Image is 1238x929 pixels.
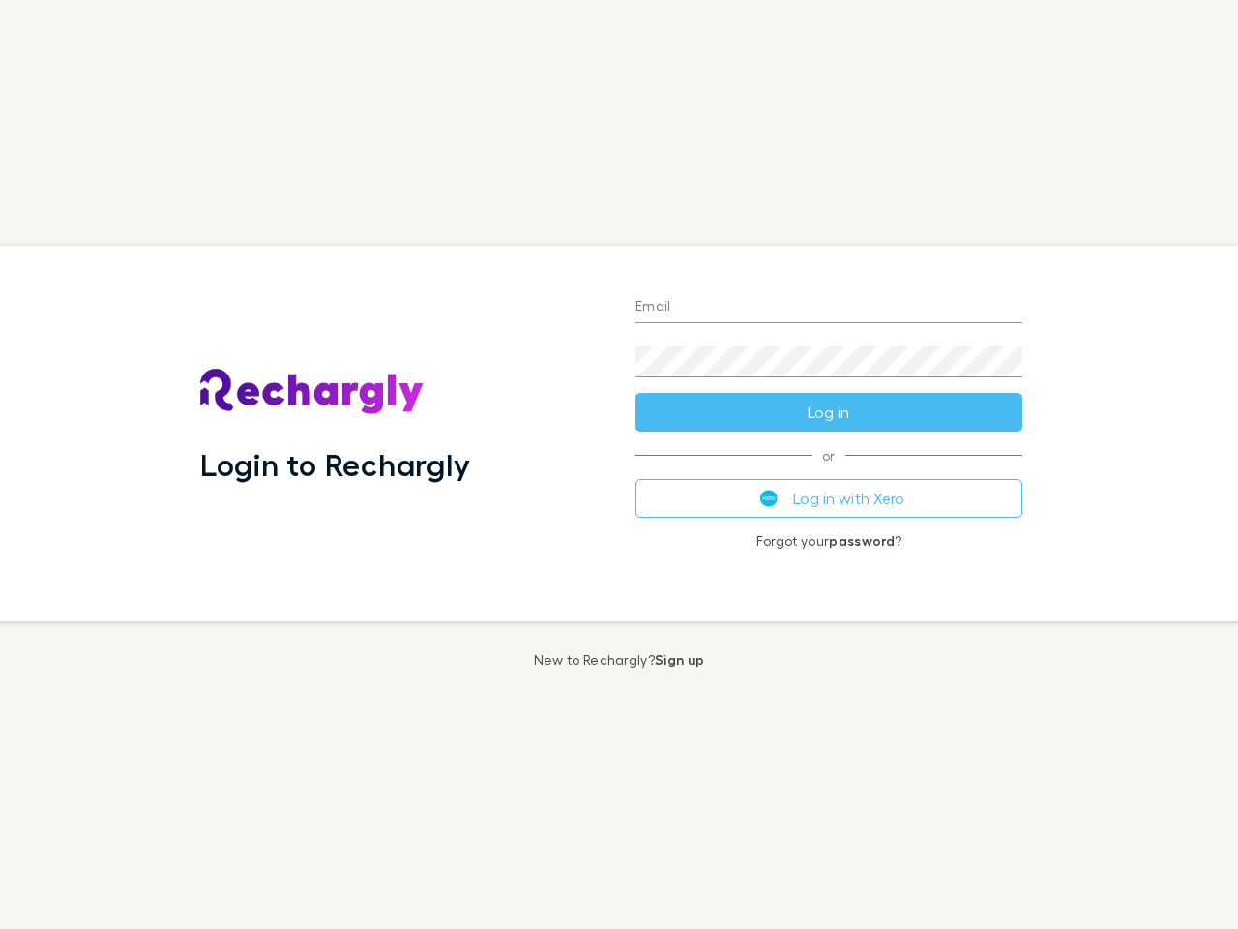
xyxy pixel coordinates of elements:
img: Xero's logo [760,490,778,507]
p: Forgot your ? [635,533,1022,549]
h1: Login to Rechargly [200,446,470,483]
button: Log in with Xero [635,479,1022,518]
p: New to Rechargly? [534,652,705,668]
a: Sign up [655,651,704,668]
button: Log in [635,393,1022,432]
img: Rechargly's Logo [200,369,425,415]
a: password [829,532,895,549]
span: or [635,455,1022,456]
